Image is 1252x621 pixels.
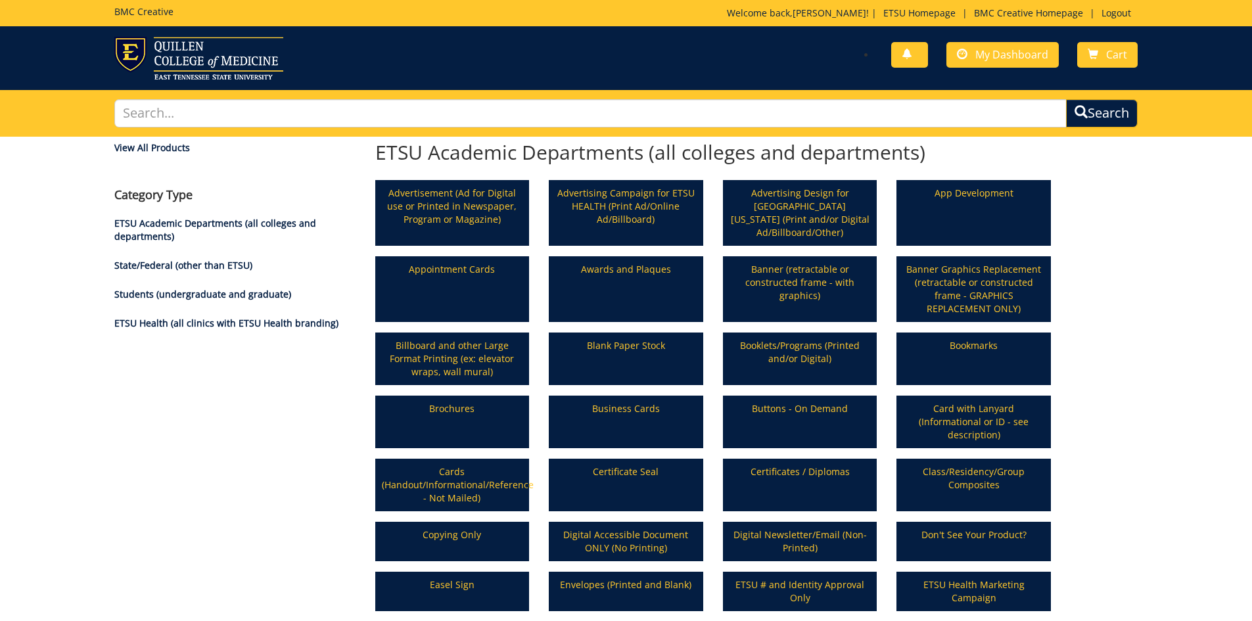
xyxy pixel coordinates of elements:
a: Brochures [377,397,528,447]
a: ETSU Homepage [877,7,962,19]
a: ETSU Health Marketing Campaign [898,573,1050,610]
a: Advertising Campaign for ETSU HEALTH (Print Ad/Online Ad/Billboard) [550,181,702,244]
a: Students (undergraduate and graduate) [114,288,291,300]
a: My Dashboard [946,42,1059,68]
a: Advertisement (Ad for Digital use or Printed in Newspaper, Program or Magazine) [377,181,528,244]
a: Copying Only [377,523,528,560]
a: Banner Graphics Replacement (retractable or constructed frame - GRAPHICS REPLACEMENT ONLY) [898,258,1050,321]
a: Advertising Design for [GEOGRAPHIC_DATA][US_STATE] (Print and/or Digital Ad/Billboard/Other) [724,181,876,244]
img: ETSU logo [114,37,283,80]
a: Digital Accessible Document ONLY (No Printing) [550,523,702,560]
a: Bookmarks [898,334,1050,384]
a: Business Cards [550,397,702,447]
a: [PERSON_NAME] [793,7,866,19]
a: Don't See Your Product? [898,523,1050,560]
a: Cart [1077,42,1138,68]
a: Buttons - On Demand [724,397,876,447]
h4: Category Type [114,189,356,202]
a: Digital Newsletter/Email (Non-Printed) [724,523,876,560]
a: ETSU # and Identity Approval Only [724,573,876,610]
a: View All Products [114,141,356,154]
span: My Dashboard [975,47,1048,62]
span: Cart [1106,47,1127,62]
p: Welcome back, ! | | | [727,7,1138,20]
a: Banner (retractable or constructed frame - with graphics) [724,258,876,321]
a: Blank Paper Stock [550,334,702,384]
a: ETSU Academic Departments (all colleges and departments) [114,217,316,242]
a: Card with Lanyard (Informational or ID - see description) [898,397,1050,447]
input: Search... [114,99,1067,127]
a: Envelopes (Printed and Blank) [550,573,702,610]
a: BMC Creative Homepage [967,7,1090,19]
a: State/Federal (other than ETSU) [114,259,252,271]
a: Cards (Handout/Informational/Reference - Not Mailed) [377,460,528,510]
a: Certificate Seal [550,460,702,510]
a: Awards and Plaques [550,258,702,321]
a: Appointment Cards [377,258,528,321]
a: ETSU Health (all clinics with ETSU Health branding) [114,317,338,329]
a: Class/Residency/Group Composites [898,460,1050,510]
button: Search [1066,99,1138,127]
a: App Development [898,181,1050,244]
a: Easel Sign [377,573,528,610]
a: Certificates / Diplomas [724,460,876,510]
h2: ETSU Academic Departments (all colleges and departments) [375,141,1051,163]
a: Booklets/Programs (Printed and/or Digital) [724,334,876,384]
a: Billboard and other Large Format Printing (ex: elevator wraps, wall mural) [377,334,528,384]
h5: BMC Creative [114,7,174,16]
a: Logout [1095,7,1138,19]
